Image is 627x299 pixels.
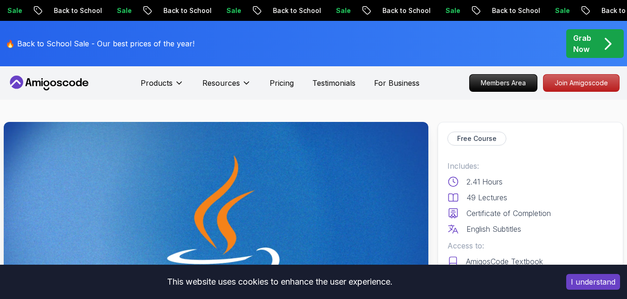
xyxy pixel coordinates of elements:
p: AmigosCode Textbook [466,256,543,267]
p: Back to School [262,6,325,15]
p: Sale [106,6,136,15]
button: Products [141,77,184,96]
p: Products [141,77,173,89]
p: Grab Now [573,32,591,55]
button: Resources [202,77,251,96]
p: 49 Lectures [466,192,507,203]
p: English Subtitles [466,223,521,235]
p: Certificate of Completion [466,208,551,219]
p: Free Course [457,134,497,143]
p: 🔥 Back to School Sale - Our best prices of the year! [6,38,194,49]
p: Sale [435,6,465,15]
p: 2.41 Hours [466,176,503,187]
p: Includes: [447,160,614,172]
p: Members Area [470,75,537,91]
p: Resources [202,77,240,89]
p: Access to: [447,240,614,251]
button: Accept cookies [566,274,620,290]
div: This website uses cookies to enhance the user experience. [7,272,552,292]
a: Pricing [270,77,294,89]
a: Members Area [469,74,537,92]
p: Back to School [372,6,435,15]
a: Join Amigoscode [543,74,620,92]
p: Back to School [43,6,106,15]
p: Sale [216,6,246,15]
p: Back to School [153,6,216,15]
p: Sale [325,6,355,15]
a: Testimonials [312,77,356,89]
p: Back to School [481,6,544,15]
a: For Business [374,77,420,89]
p: Sale [544,6,574,15]
p: Join Amigoscode [543,75,619,91]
